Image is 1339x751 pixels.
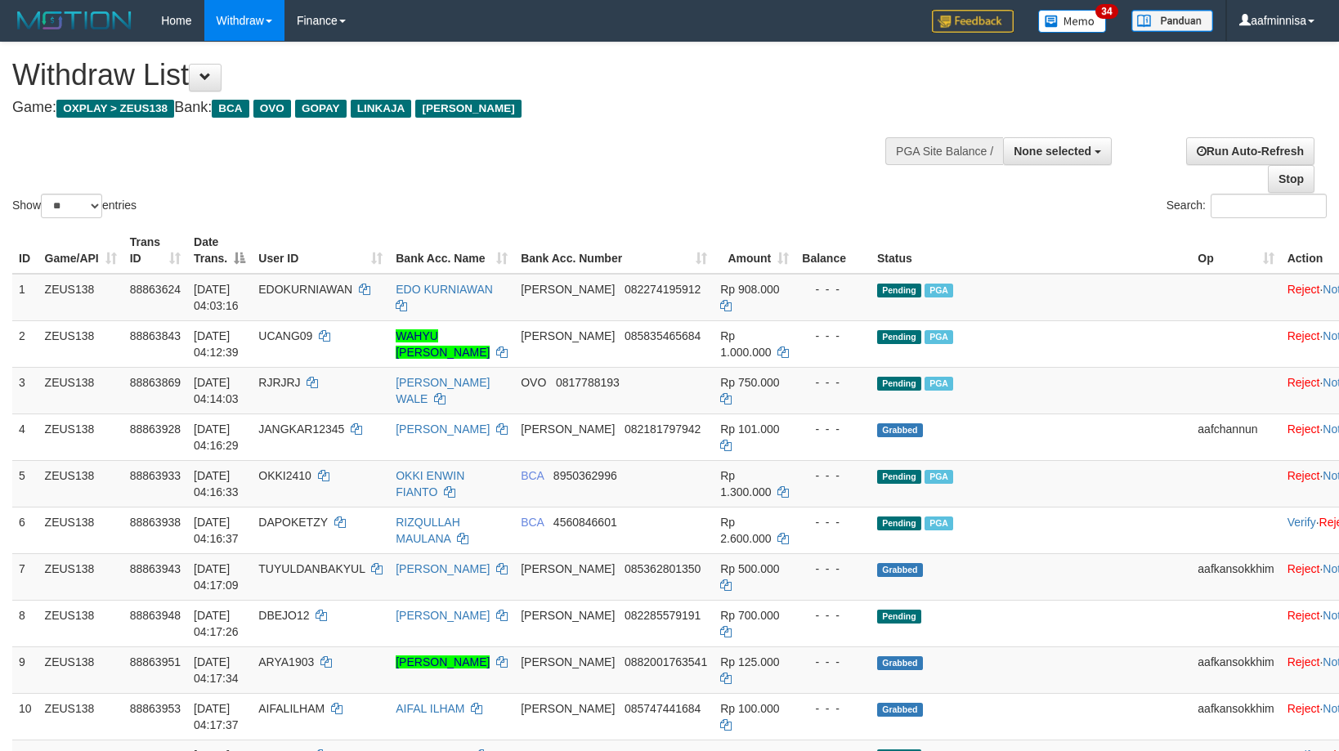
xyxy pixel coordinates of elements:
a: [PERSON_NAME] [396,609,490,622]
div: - - - [802,607,864,624]
a: [PERSON_NAME] [396,655,490,668]
td: 3 [12,367,38,413]
a: Reject [1287,329,1320,342]
td: 10 [12,693,38,740]
a: EDO KURNIAWAN [396,283,493,296]
span: Rp 1.000.000 [720,329,771,359]
span: 88863928 [130,422,181,436]
div: - - - [802,281,864,297]
th: Game/API: activate to sort column ascending [38,227,123,274]
span: Grabbed [877,563,923,577]
span: [DATE] 04:16:29 [194,422,239,452]
a: Stop [1268,165,1314,193]
span: Grabbed [877,656,923,670]
span: [PERSON_NAME] [521,329,615,342]
th: User ID: activate to sort column ascending [252,227,389,274]
td: 2 [12,320,38,367]
span: Copy 082274195912 to clipboard [625,283,701,296]
td: ZEUS138 [38,600,123,646]
a: Reject [1287,702,1320,715]
span: Rp 1.300.000 [720,469,771,498]
span: [PERSON_NAME] [521,702,615,715]
span: Rp 2.600.000 [720,516,771,545]
span: [PERSON_NAME] [521,562,615,575]
td: ZEUS138 [38,274,123,321]
span: 88863948 [130,609,181,622]
td: 9 [12,646,38,693]
span: 88863938 [130,516,181,529]
div: - - - [802,700,864,717]
img: panduan.png [1131,10,1213,32]
span: Copy 0882001763541 to clipboard [625,655,707,668]
td: ZEUS138 [38,413,123,460]
span: Rp 700.000 [720,609,779,622]
input: Search: [1211,194,1327,218]
a: WAHYU [PERSON_NAME] [396,329,490,359]
span: DAPOKETZY [258,516,328,529]
td: ZEUS138 [38,507,123,553]
span: BCA [521,516,544,529]
td: 8 [12,600,38,646]
span: 88863624 [130,283,181,296]
h4: Game: Bank: [12,100,876,116]
span: BCA [521,469,544,482]
button: None selected [1003,137,1112,165]
span: [DATE] 04:17:37 [194,702,239,731]
td: aafkansokkhim [1191,693,1280,740]
span: [DATE] 04:17:34 [194,655,239,685]
a: Reject [1287,422,1320,436]
img: Feedback.jpg [932,10,1014,33]
span: EDOKURNIAWAN [258,283,352,296]
select: Showentries [41,194,102,218]
span: LINKAJA [351,100,412,118]
span: Marked by aafkaynarin [925,284,953,297]
td: 6 [12,507,38,553]
span: Pending [877,330,921,344]
span: [DATE] 04:16:33 [194,469,239,498]
a: Reject [1287,469,1320,482]
span: Marked by aafsreyleap [925,516,953,530]
a: OKKI ENWIN FIANTO [396,469,464,498]
span: [DATE] 04:14:03 [194,376,239,405]
div: - - - [802,561,864,577]
span: [PERSON_NAME] [521,655,615,668]
td: ZEUS138 [38,460,123,507]
span: Copy 085835465684 to clipboard [625,329,701,342]
span: Copy 8950362996 to clipboard [553,469,617,482]
span: TUYULDANBAKYUL [258,562,365,575]
td: aafchannun [1191,413,1280,460]
td: 7 [12,553,38,600]
span: OXPLAY > ZEUS138 [56,100,174,118]
span: Pending [877,470,921,484]
a: AIFAL ILHAM [396,702,464,715]
label: Search: [1167,194,1327,218]
span: [PERSON_NAME] [415,100,521,118]
a: Reject [1287,562,1320,575]
td: ZEUS138 [38,367,123,413]
span: Marked by aafsreyleap [925,470,953,484]
a: [PERSON_NAME] WALE [396,376,490,405]
span: Copy 085747441684 to clipboard [625,702,701,715]
span: 34 [1095,4,1117,19]
span: 88863951 [130,655,181,668]
span: [PERSON_NAME] [521,283,615,296]
span: Marked by aafkaynarin [925,330,953,344]
span: Pending [877,377,921,391]
th: Amount: activate to sort column ascending [714,227,795,274]
a: Run Auto-Refresh [1186,137,1314,165]
img: MOTION_logo.png [12,8,137,33]
span: Rp 100.000 [720,702,779,715]
span: JANGKAR12345 [258,422,344,436]
span: Copy 085362801350 to clipboard [625,562,701,575]
th: Bank Acc. Number: activate to sort column ascending [514,227,714,274]
span: GOPAY [295,100,347,118]
span: Rp 750.000 [720,376,779,389]
td: 4 [12,413,38,460]
a: Reject [1287,283,1320,296]
div: - - - [802,374,864,391]
span: UCANG09 [258,329,312,342]
span: [DATE] 04:17:26 [194,609,239,638]
span: AIFALILHAM [258,702,325,715]
span: [DATE] 04:12:39 [194,329,239,359]
span: [PERSON_NAME] [521,609,615,622]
